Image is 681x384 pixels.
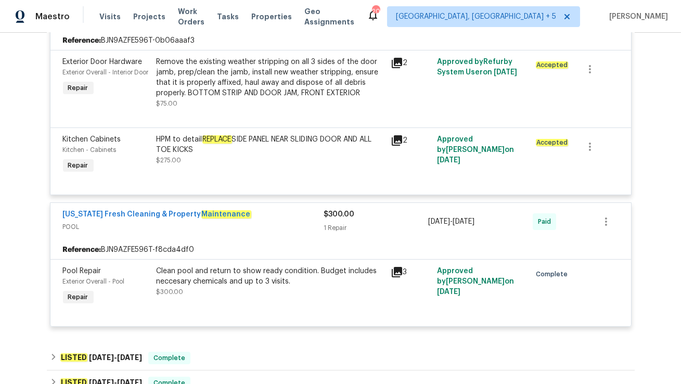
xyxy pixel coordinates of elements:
span: Exterior Overall - Interior Door [63,69,149,75]
span: [DATE] [428,218,450,225]
span: Pool Repair [63,267,101,275]
span: Properties [251,11,292,22]
div: 3 [391,266,431,278]
span: Projects [133,11,165,22]
div: HPM to detail SIDE PANEL NEAR SLIDING DOOR AND ALL TOE KICKS [157,134,384,155]
span: Repair [64,292,93,302]
div: Remove the existing weather stripping on all 3 sides of the door jamb, prep/clean the jamb, insta... [157,57,384,98]
span: Visits [99,11,121,22]
span: Paid [538,216,555,227]
span: $75.00 [157,100,178,107]
span: [DATE] [437,288,460,296]
span: Tasks [217,13,239,20]
div: 2 [391,134,431,147]
a: [US_STATE] Fresh Cleaning & PropertyMaintenance [63,210,251,219]
span: [DATE] [117,354,142,361]
span: [DATE] [437,157,460,164]
em: Accepted [536,61,568,69]
span: [DATE] [453,218,474,225]
em: REPLACE [202,135,232,144]
em: LISTED [60,353,87,362]
span: Kitchen - Cabinets [63,147,117,153]
span: [GEOGRAPHIC_DATA], [GEOGRAPHIC_DATA] + 5 [396,11,556,22]
div: BJN9AZFE596T-0b06aaaf3 [50,31,631,50]
span: Kitchen Cabinets [63,136,121,143]
span: [DATE] [89,354,114,361]
div: BJN9AZFE596T-f8cda4df0 [50,240,631,259]
em: Accepted [536,139,568,146]
span: Approved by Refurby System User on [437,58,517,76]
span: [DATE] [494,69,517,76]
span: - [89,354,142,361]
b: Reference: [63,35,101,46]
span: Complete [149,353,189,363]
span: $300.00 [324,211,355,218]
div: 2 [391,57,431,69]
span: Exterior Door Hardware [63,58,143,66]
span: $300.00 [157,289,184,295]
span: Approved by [PERSON_NAME] on [437,136,514,164]
span: $275.00 [157,157,182,163]
span: Maestro [35,11,70,22]
em: Maintenance [201,210,251,219]
span: Repair [64,83,93,93]
span: Complete [536,269,572,279]
b: Reference: [63,245,101,255]
span: [PERSON_NAME] [605,11,668,22]
div: Clean pool and return to show ready condition. Budget includes neccesary chemicals and up to 3 vi... [157,266,384,287]
span: Approved by [PERSON_NAME] on [437,267,514,296]
div: LISTED [DATE]-[DATE]Complete [47,345,635,370]
span: POOL [63,222,324,232]
span: Work Orders [178,6,204,27]
span: Exterior Overall - Pool [63,278,125,285]
span: - [428,216,474,227]
span: Geo Assignments [304,6,354,27]
span: Repair [64,160,93,171]
div: 202 [372,6,379,17]
div: 1 Repair [324,223,429,233]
